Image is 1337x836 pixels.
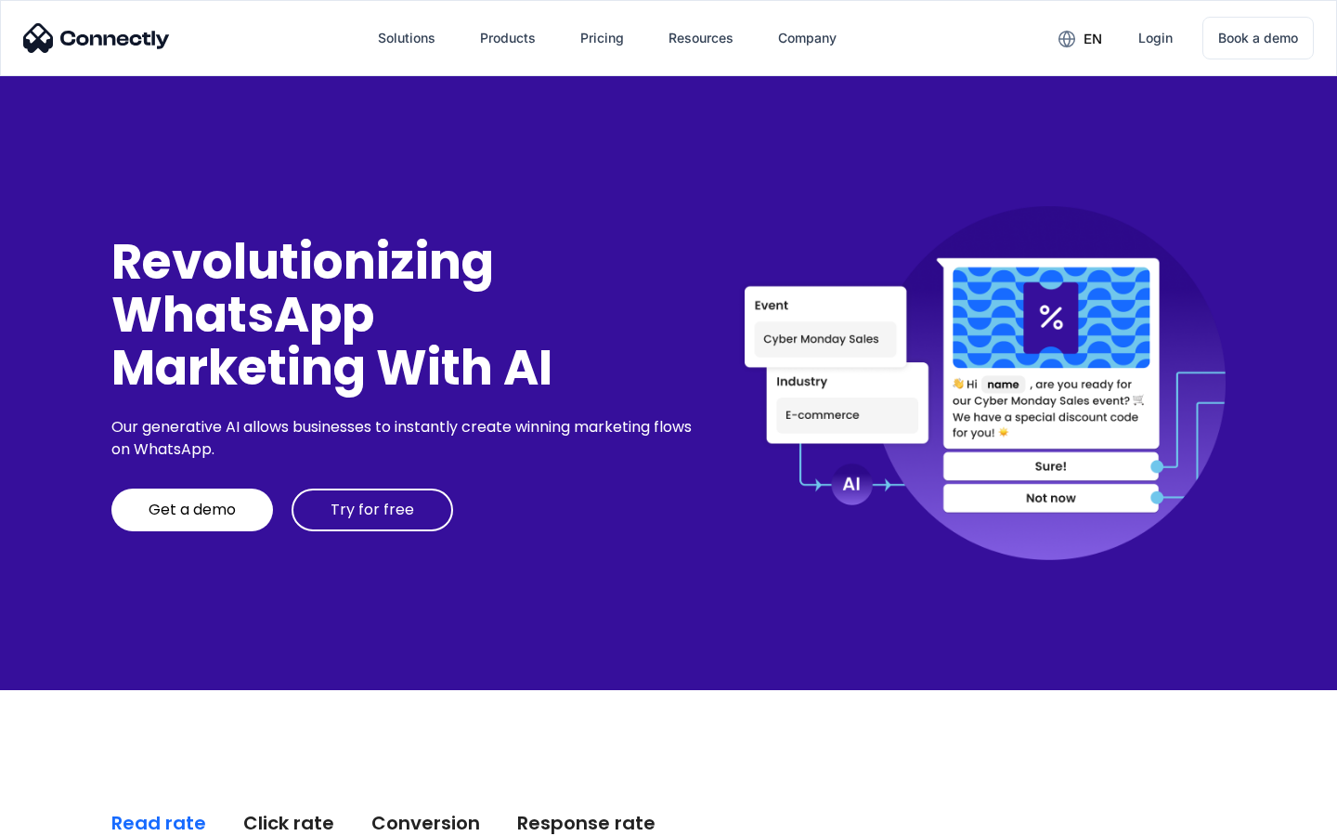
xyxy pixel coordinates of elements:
div: en [1044,24,1116,52]
div: Company [763,16,851,60]
div: Pricing [580,25,624,51]
img: Connectly Logo [23,23,170,53]
a: Get a demo [111,489,273,531]
div: Revolutionizing WhatsApp Marketing With AI [111,235,698,395]
div: Read rate [111,810,206,836]
div: Login [1138,25,1173,51]
div: Company [778,25,837,51]
div: Products [465,16,551,60]
div: Response rate [517,810,656,836]
div: Resources [668,25,733,51]
div: Solutions [363,16,450,60]
div: Our generative AI allows businesses to instantly create winning marketing flows on WhatsApp. [111,416,698,461]
div: Get a demo [149,501,236,519]
aside: Language selected: English [19,803,111,829]
div: Resources [654,16,748,60]
a: Try for free [292,489,453,531]
div: Click rate [243,810,334,836]
div: Conversion [371,810,480,836]
div: en [1084,26,1102,52]
div: Products [480,25,536,51]
a: Login [1123,16,1188,60]
ul: Language list [37,803,111,829]
div: Solutions [378,25,435,51]
div: Try for free [331,501,414,519]
a: Pricing [565,16,639,60]
a: Book a demo [1202,17,1314,59]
